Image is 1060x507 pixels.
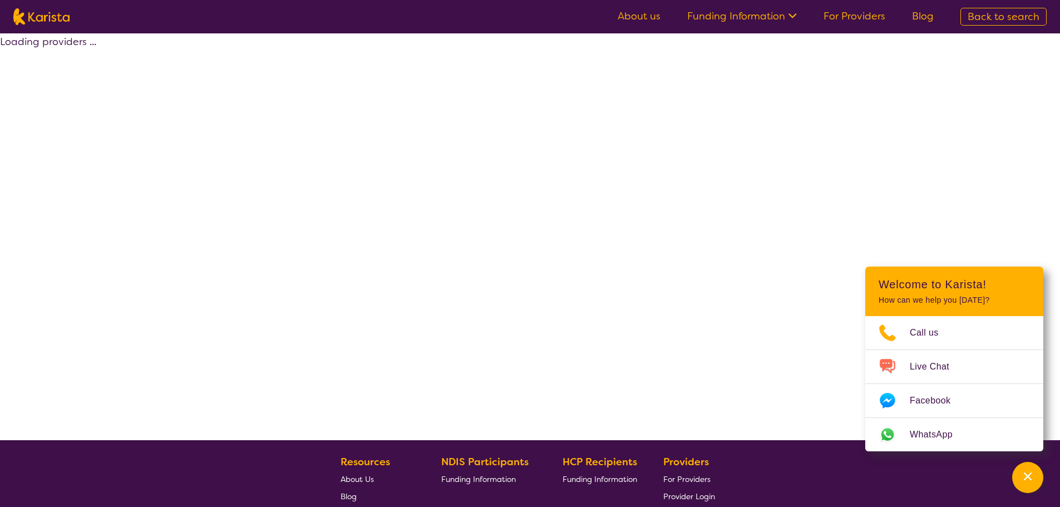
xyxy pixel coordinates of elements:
[441,474,516,484] span: Funding Information
[910,324,952,341] span: Call us
[865,267,1043,451] div: Channel Menu
[563,470,637,488] a: Funding Information
[341,470,415,488] a: About Us
[663,470,715,488] a: For Providers
[441,455,529,469] b: NDIS Participants
[879,278,1030,291] h2: Welcome to Karista!
[879,296,1030,305] p: How can we help you [DATE]?
[663,474,711,484] span: For Providers
[910,392,964,409] span: Facebook
[341,474,374,484] span: About Us
[910,426,966,443] span: WhatsApp
[563,474,637,484] span: Funding Information
[341,491,357,501] span: Blog
[912,9,934,23] a: Blog
[1012,462,1043,493] button: Channel Menu
[563,455,637,469] b: HCP Recipients
[968,10,1039,23] span: Back to search
[687,9,797,23] a: Funding Information
[865,418,1043,451] a: Web link opens in a new tab.
[824,9,885,23] a: For Providers
[341,455,390,469] b: Resources
[618,9,660,23] a: About us
[441,470,537,488] a: Funding Information
[663,488,715,505] a: Provider Login
[865,316,1043,451] ul: Choose channel
[960,8,1047,26] a: Back to search
[910,358,963,375] span: Live Chat
[341,488,415,505] a: Blog
[13,8,70,25] img: Karista logo
[663,455,709,469] b: Providers
[663,491,715,501] span: Provider Login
